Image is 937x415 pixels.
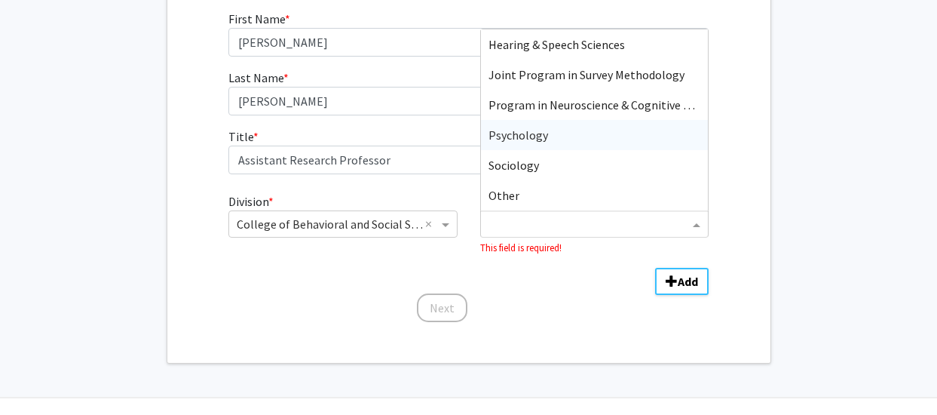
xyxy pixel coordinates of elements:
[488,97,721,112] span: Program in Neuroscience & Cognitive Science
[480,241,562,254] small: This field is required!
[228,211,457,238] ng-select: Division
[678,274,698,289] b: Add
[655,268,709,295] button: Add Division/Department
[488,128,548,143] span: Psychology
[228,129,253,144] span: Title
[217,192,468,256] div: Division
[488,188,519,203] span: Other
[488,37,625,52] span: Hearing & Speech Sciences
[488,67,684,82] span: Joint Program in Survey Methodology
[480,211,709,238] ng-select: Department
[480,29,709,211] ng-dropdown-panel: Options list
[417,294,467,322] button: Next
[469,192,720,256] div: Department
[488,158,539,173] span: Sociology
[425,215,438,233] span: Clear all
[11,347,64,404] iframe: Chat
[228,70,283,85] span: Last Name
[228,11,285,26] span: First Name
